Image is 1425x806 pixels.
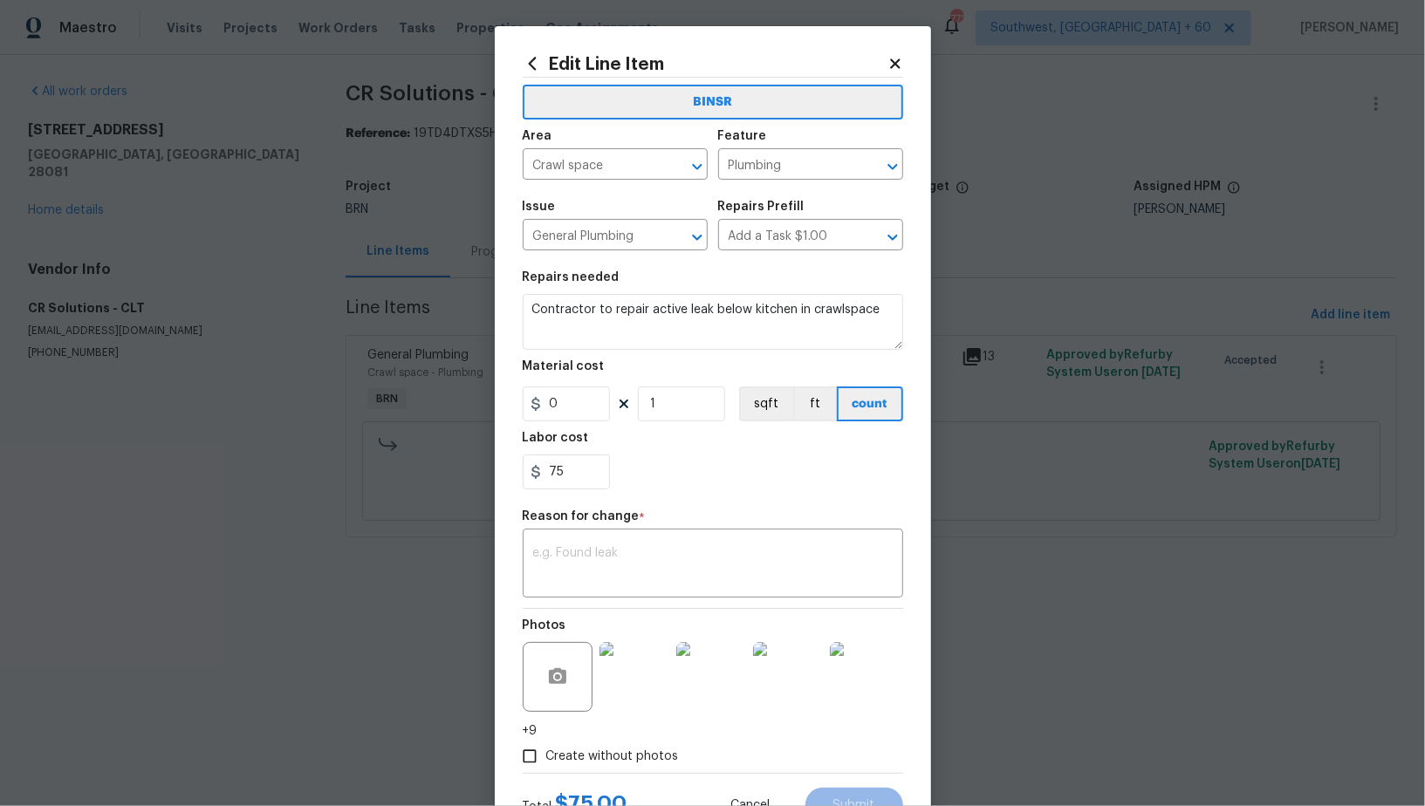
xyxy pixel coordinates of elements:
h5: Photos [523,619,566,632]
button: sqft [739,386,793,421]
button: Open [685,225,709,249]
span: +9 [523,722,538,740]
h5: Feature [718,130,767,142]
h2: Edit Line Item [523,54,887,73]
h5: Area [523,130,552,142]
button: BINSR [523,85,903,120]
button: Open [685,154,709,179]
h5: Labor cost [523,432,589,444]
h5: Reason for change [523,510,640,523]
h5: Issue [523,201,556,213]
h5: Repairs Prefill [718,201,805,213]
button: count [837,386,903,421]
button: ft [793,386,837,421]
h5: Repairs needed [523,271,620,283]
span: Create without photos [546,748,679,766]
button: Open [880,225,905,249]
h5: Material cost [523,360,605,372]
button: Open [880,154,905,179]
textarea: Contractor to repair active leak below kitchen in crawlspace [523,294,903,350]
